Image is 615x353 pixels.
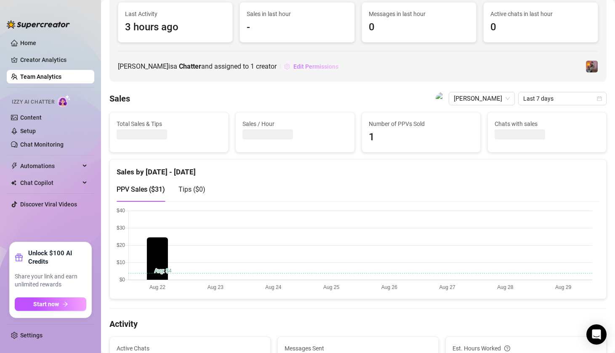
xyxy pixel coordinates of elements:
a: Home [20,40,36,46]
a: Settings [20,332,43,339]
img: Chat Copilot [11,180,16,186]
h4: Sales [109,93,130,104]
span: arrow-right [62,301,68,307]
span: calendar [597,96,602,101]
span: Edit Permissions [293,63,338,70]
img: AI Chatter [58,95,71,107]
span: Sales / Hour [242,119,347,128]
div: Open Intercom Messenger [586,324,607,345]
span: Sales in last hour [247,9,347,19]
a: Discover Viral Videos [20,201,77,208]
span: 1 [250,62,254,70]
span: Start now [33,301,59,308]
span: Aya [454,92,510,105]
span: Automations [20,159,80,173]
a: Content [20,114,42,121]
span: Messages Sent [285,344,431,353]
span: Last 7 days [523,92,602,105]
b: Chatter [179,62,201,70]
span: Messages in last hour [369,9,469,19]
span: Share your link and earn unlimited rewards [15,273,86,289]
span: Total Sales & Tips [117,119,221,128]
img: logo-BBDzfeDw.svg [7,20,70,29]
a: Chat Monitoring [20,141,64,148]
span: 0 [490,19,591,35]
span: Number of PPVs Sold [369,119,474,128]
span: Last Activity [125,9,226,19]
a: Creator Analytics [20,53,88,67]
a: Team Analytics [20,73,61,80]
span: question-circle [504,344,510,353]
span: Chats with sales [495,119,599,128]
span: [PERSON_NAME] is a and assigned to creator [118,61,277,72]
span: 1 [369,129,474,145]
div: Est. Hours Worked [453,344,599,353]
span: setting [284,64,290,70]
img: Alexus [586,61,598,72]
span: thunderbolt [11,163,18,169]
div: Sales by [DATE] - [DATE] [117,160,599,178]
span: Chat Copilot [20,176,80,190]
img: Aya [436,92,448,105]
span: Izzy AI Chatter [12,98,54,106]
span: Active Chats [117,344,264,353]
span: 3 hours ago [125,19,226,35]
a: Setup [20,128,36,134]
span: Active chats in last hour [490,9,591,19]
span: 0 [369,19,469,35]
button: Start nowarrow-right [15,297,86,311]
span: PPV Sales ( $31 ) [117,185,165,193]
span: Tips ( $0 ) [178,185,205,193]
h4: Activity [109,318,607,330]
button: Edit Permissions [284,60,339,73]
span: - [247,19,347,35]
strong: Unlock $100 AI Credits [28,249,86,266]
span: gift [15,253,23,262]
